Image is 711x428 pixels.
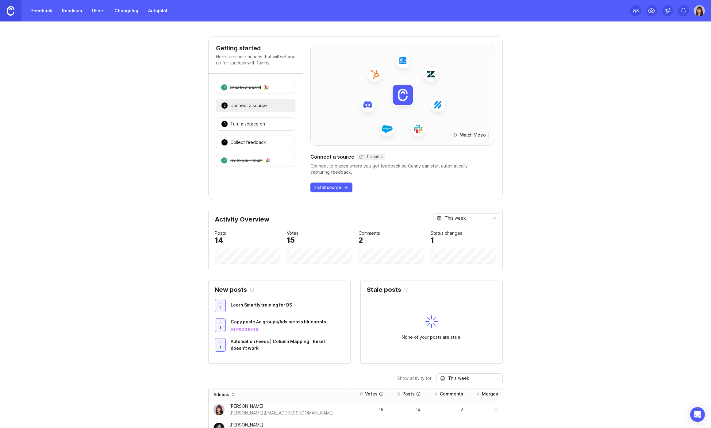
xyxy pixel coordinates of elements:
[216,54,295,66] p: Here are some actions that will set you up for success with Canny.
[221,139,228,146] div: 4
[451,131,489,139] button: Watch Video
[445,215,466,222] div: This week
[263,85,269,90] div: 🎉
[402,334,462,341] div: None of your posts are stale.
[231,339,325,351] span: Automation Feeds | Column Mapping | Reset doesn't work
[231,318,344,332] a: Copy paste Ad groups/Ads across blueprintsin progress
[229,410,334,416] div: [PERSON_NAME][EMAIL_ADDRESS][DOMAIN_NAME]
[425,315,438,328] img: svg+xml;base64,PHN2ZyB3aWR0aD0iNDAiIGhlaWdodD0iNDAiIGZpbGw9Im5vbmUiIHhtbG5zPSJodHRwOi8vd3d3LnczLm...
[431,230,462,237] div: Status changes
[231,338,344,353] a: Automation Feeds | Column Mapping | Reset doesn't work
[221,121,228,127] div: 3
[215,318,226,332] button: 1
[630,5,641,16] button: 2/5
[219,345,221,350] span: 1
[111,5,142,16] a: Changelog
[365,391,378,397] div: Votes
[219,325,221,330] span: 1
[231,327,258,332] div: in progress
[311,40,495,150] img: installed-source-hero-8cc2ac6e746a3ed68ab1d0118ebd9805.png
[231,319,326,324] span: Copy paste Ad groups/Ads across blueprints
[310,153,495,160] div: Connect a source
[88,5,108,16] a: Users
[221,102,228,109] div: 2
[215,299,226,312] button: 2
[215,216,496,227] div: Activity Overview
[310,183,352,192] button: Install source
[230,84,261,91] div: Create a board
[431,237,434,244] div: 1
[215,237,223,244] div: 14
[265,158,270,163] div: 🎉
[229,403,334,410] div: [PERSON_NAME]
[632,6,639,15] div: 2 /5
[287,230,298,237] div: Votes
[216,44,295,52] h4: Getting started
[230,102,267,109] div: Connect a source
[460,132,486,138] span: Watch Video
[489,216,499,221] svg: toggle icon
[231,302,292,307] span: Learn Smartly training for DS
[230,121,265,127] div: Turn a source on
[215,230,226,237] div: Posts
[482,391,498,397] div: Merges
[314,184,341,191] span: Install source
[356,407,384,412] div: 15
[213,391,229,398] div: Admins
[359,154,383,159] div: 1 minutes
[215,287,247,293] h2: New posts
[493,376,502,381] svg: toggle icon
[473,407,498,412] div: —
[7,6,14,16] img: Canny Home
[28,5,56,16] a: Feedback
[690,407,705,422] div: Open Intercom Messenger
[58,5,86,16] a: Roadmap
[219,305,221,310] span: 2
[144,5,171,16] a: Autopilot
[448,375,469,382] div: This week
[231,302,344,310] a: Learn Smartly training for DS
[215,338,226,352] button: 1
[359,237,363,244] div: 2
[310,163,495,175] div: Connect to places where you get feedback so Canny can start automatically capturing feedback.
[397,376,432,380] div: Show activity for
[287,237,295,244] div: 15
[440,391,463,397] div: Comments
[359,230,380,237] div: Comments
[402,391,415,397] div: Posts
[230,157,263,164] div: Invite your team
[430,407,463,412] div: 2
[213,404,225,415] img: Danielle Pichlis
[230,139,266,145] div: Collect feedback
[694,5,705,16] img: Danielle Pichlis
[393,407,421,412] div: 14
[367,287,401,293] h2: Stale posts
